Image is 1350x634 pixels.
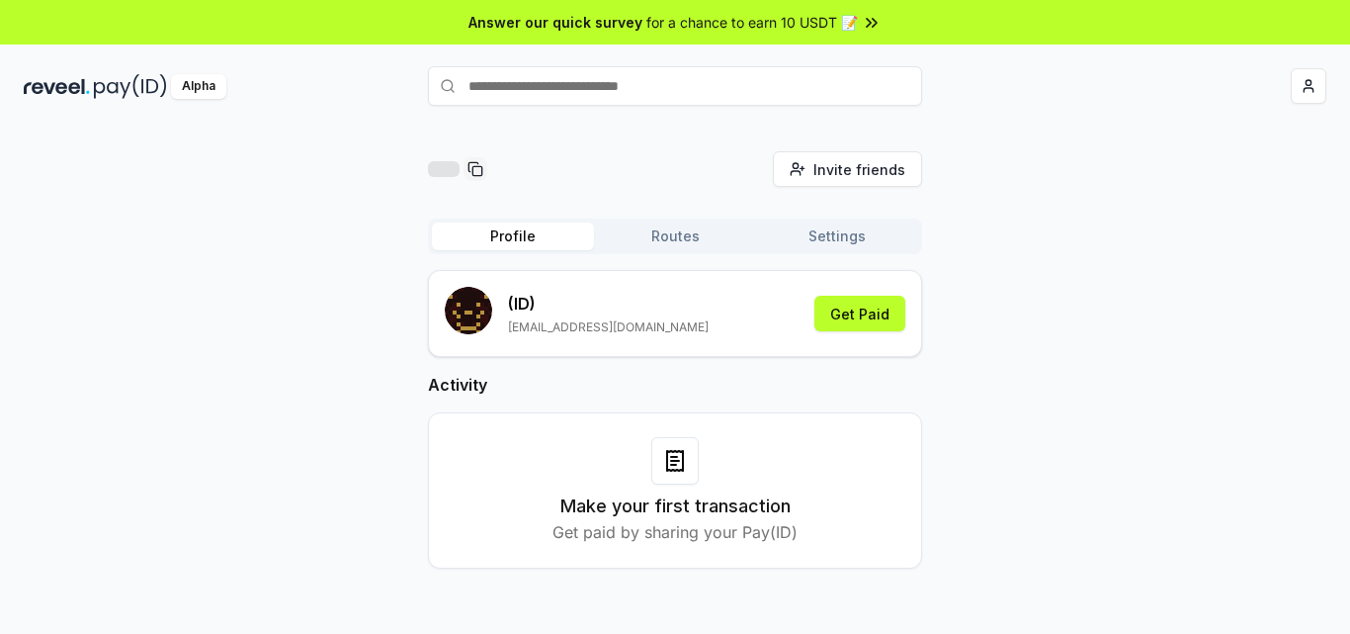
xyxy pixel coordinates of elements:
[814,296,905,331] button: Get Paid
[508,292,709,316] p: (ID)
[646,12,858,33] span: for a chance to earn 10 USDT 📝
[813,159,905,180] span: Invite friends
[428,373,922,397] h2: Activity
[756,223,918,250] button: Settings
[508,319,709,335] p: [EMAIL_ADDRESS][DOMAIN_NAME]
[773,151,922,187] button: Invite friends
[24,74,90,99] img: reveel_dark
[468,12,642,33] span: Answer our quick survey
[594,223,756,250] button: Routes
[552,520,798,544] p: Get paid by sharing your Pay(ID)
[560,493,791,520] h3: Make your first transaction
[94,74,167,99] img: pay_id
[171,74,226,99] div: Alpha
[432,223,594,250] button: Profile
